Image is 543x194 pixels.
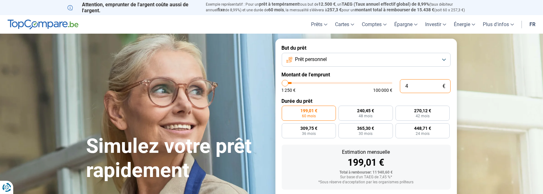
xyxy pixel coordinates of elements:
[282,98,451,104] label: Durée du prêt
[86,134,268,183] h1: Simulez votre prêt rapidement
[373,88,392,92] span: 100 000 €
[302,114,316,118] span: 60 mois
[359,132,373,136] span: 30 mois
[287,170,446,175] div: Total à rembourser: 11 940,60 €
[319,2,336,7] span: 12.500 €
[327,7,342,12] span: 257,3 €
[421,15,450,34] a: Investir
[416,132,430,136] span: 24 mois
[282,53,451,67] button: Prêt personnel
[8,19,78,30] img: TopCompare
[526,15,539,34] a: fr
[359,114,373,118] span: 48 mois
[259,2,299,7] span: prêt à tempérament
[282,45,451,51] label: But du prêt
[300,108,317,113] span: 199,01 €
[416,114,430,118] span: 42 mois
[390,15,421,34] a: Épargne
[206,2,476,13] p: Exemple représentatif : Pour un tous but de , un (taux débiteur annuel de 8,99%) et une durée de ...
[287,150,446,155] div: Estimation mensuelle
[302,132,316,136] span: 36 mois
[443,84,446,89] span: €
[358,15,390,34] a: Comptes
[355,7,435,12] span: montant total à rembourser de 15.438 €
[342,2,430,7] span: TAEG (Taux annuel effectif global) de 8,99%
[414,108,431,113] span: 270,12 €
[67,2,199,14] p: Attention, emprunter de l'argent coûte aussi de l'argent.
[287,175,446,180] div: Sur base d'un TAEG de 7,45 %*
[295,56,327,63] span: Prêt personnel
[357,126,374,130] span: 365,30 €
[414,126,431,130] span: 448,71 €
[357,108,374,113] span: 240,45 €
[218,7,225,12] span: fixe
[331,15,358,34] a: Cartes
[269,7,284,12] span: 60 mois
[282,72,451,78] label: Montant de l'emprunt
[479,15,518,34] a: Plus d'infos
[307,15,331,34] a: Prêts
[450,15,479,34] a: Énergie
[282,88,296,92] span: 1 250 €
[287,158,446,167] div: 199,01 €
[287,180,446,185] div: *Sous réserve d'acceptation par les organismes prêteurs
[300,126,317,130] span: 309,75 €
